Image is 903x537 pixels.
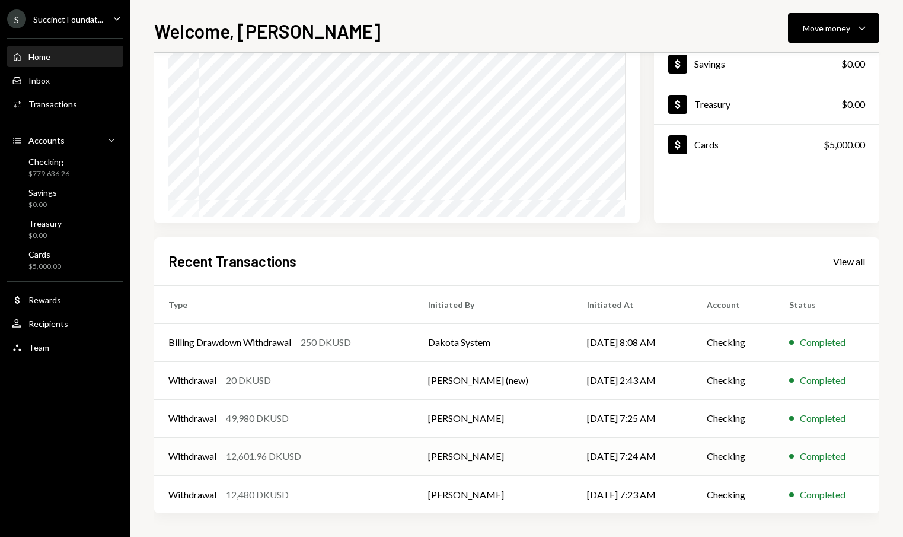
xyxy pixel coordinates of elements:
[168,488,216,502] div: Withdrawal
[414,475,572,513] td: [PERSON_NAME]
[168,411,216,425] div: Withdrawal
[693,437,775,475] td: Checking
[693,475,775,513] td: Checking
[800,449,845,463] div: Completed
[7,246,123,274] a: Cards$5,000.00
[28,249,61,259] div: Cards
[803,22,850,34] div: Move money
[800,488,845,502] div: Completed
[168,449,216,463] div: Withdrawal
[693,361,775,399] td: Checking
[226,373,271,387] div: 20 DKUSD
[573,437,693,475] td: [DATE] 7:24 AM
[226,488,289,502] div: 12,480 DKUSD
[824,138,865,152] div: $5,000.00
[28,295,61,305] div: Rewards
[693,399,775,437] td: Checking
[7,46,123,67] a: Home
[414,323,572,361] td: Dakota System
[168,373,216,387] div: Withdrawal
[28,75,50,85] div: Inbox
[154,19,381,43] h1: Welcome, [PERSON_NAME]
[7,153,123,182] a: Checking$779,636.26
[573,361,693,399] td: [DATE] 2:43 AM
[168,335,291,349] div: Billing Drawdown Withdrawal
[414,361,572,399] td: [PERSON_NAME] (new)
[7,215,123,243] a: Treasury$0.00
[7,184,123,212] a: Savings$0.00
[414,437,572,475] td: [PERSON_NAME]
[693,285,775,323] th: Account
[28,188,57,198] div: Savings
[800,335,845,349] div: Completed
[573,323,693,361] td: [DATE] 8:08 AM
[28,157,69,167] div: Checking
[226,449,301,463] div: 12,601.96 DKUSD
[7,9,26,28] div: S
[694,139,719,150] div: Cards
[775,285,879,323] th: Status
[154,285,414,323] th: Type
[654,44,879,84] a: Savings$0.00
[7,313,123,334] a: Recipients
[7,129,123,151] a: Accounts
[28,52,50,62] div: Home
[654,84,879,124] a: Treasury$0.00
[788,13,879,43] button: Move money
[800,373,845,387] div: Completed
[168,252,296,271] h2: Recent Transactions
[800,411,845,425] div: Completed
[28,319,68,329] div: Recipients
[414,285,572,323] th: Initiated By
[841,57,865,71] div: $0.00
[573,475,693,513] td: [DATE] 7:23 AM
[7,93,123,115] a: Transactions
[693,323,775,361] td: Checking
[28,169,69,179] div: $779,636.26
[28,262,61,272] div: $5,000.00
[414,399,572,437] td: [PERSON_NAME]
[28,342,49,352] div: Team
[28,99,77,109] div: Transactions
[28,231,62,241] div: $0.00
[654,125,879,164] a: Cards$5,000.00
[833,255,865,268] a: View all
[226,411,289,425] div: 49,980 DKUSD
[7,289,123,310] a: Rewards
[841,97,865,112] div: $0.00
[7,336,123,358] a: Team
[573,285,693,323] th: Initiated At
[301,335,351,349] div: 250 DKUSD
[33,14,103,24] div: Succinct Foundat...
[28,135,65,145] div: Accounts
[694,98,730,110] div: Treasury
[694,58,725,69] div: Savings
[7,69,123,91] a: Inbox
[28,218,62,228] div: Treasury
[573,399,693,437] td: [DATE] 7:25 AM
[28,200,57,210] div: $0.00
[833,256,865,268] div: View all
